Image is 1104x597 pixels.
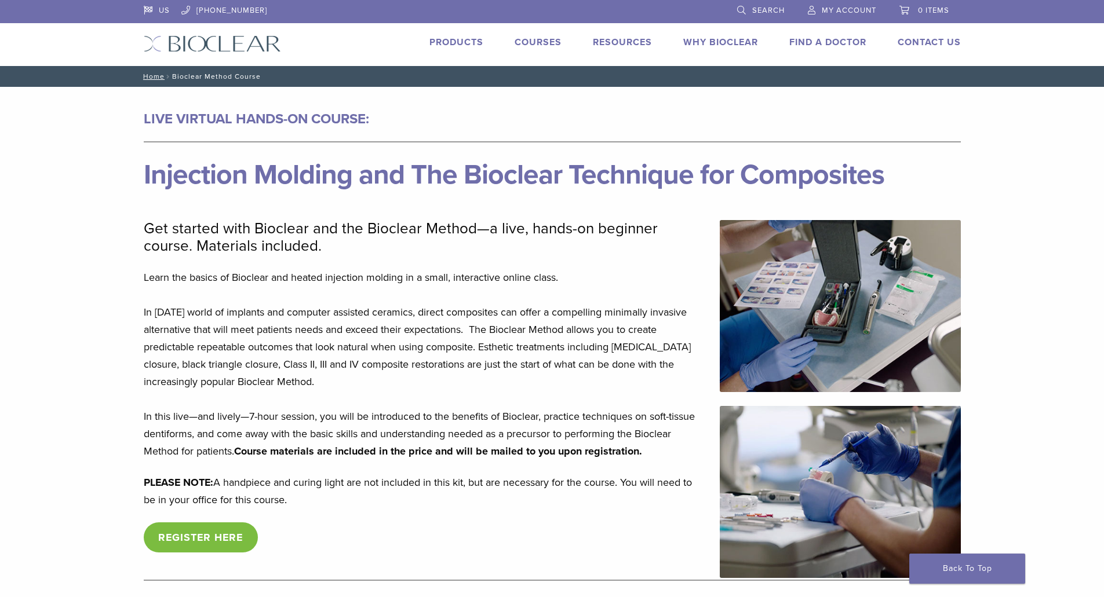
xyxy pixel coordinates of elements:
p: Learn the basics of Bioclear and heated injection molding in a small, interactive online class. I... [144,269,706,460]
h1: Injection Molding and The Bioclear Technique for Composites [144,161,961,189]
nav: Bioclear Method Course [135,66,970,87]
img: Bioclear [144,35,281,52]
strong: PLEASE NOTE: [144,476,213,489]
a: Back To Top [909,554,1025,584]
strong: LIVE VIRTUAL HANDS-ON COURSE: [144,111,369,127]
span: My Account [822,6,876,15]
a: Contact Us [898,36,961,48]
a: Resources [593,36,652,48]
a: Home [140,72,165,80]
p: A handpiece and curing light are not included in this kit, but are necessary for the course. You ... [144,474,706,508]
a: Why Bioclear [683,36,758,48]
a: REGISTER HERE [144,522,258,552]
span: / [165,74,172,79]
p: Get started with Bioclear and the Bioclear Method—a live, hands-on beginner course. Materials inc... [144,220,706,255]
span: Search [752,6,785,15]
a: Find A Doctor [789,36,866,48]
a: Courses [515,36,562,48]
span: 0 items [918,6,949,15]
a: Products [429,36,483,48]
strong: Course materials are included in the price and will be mailed to you upon registration. [234,445,642,457]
